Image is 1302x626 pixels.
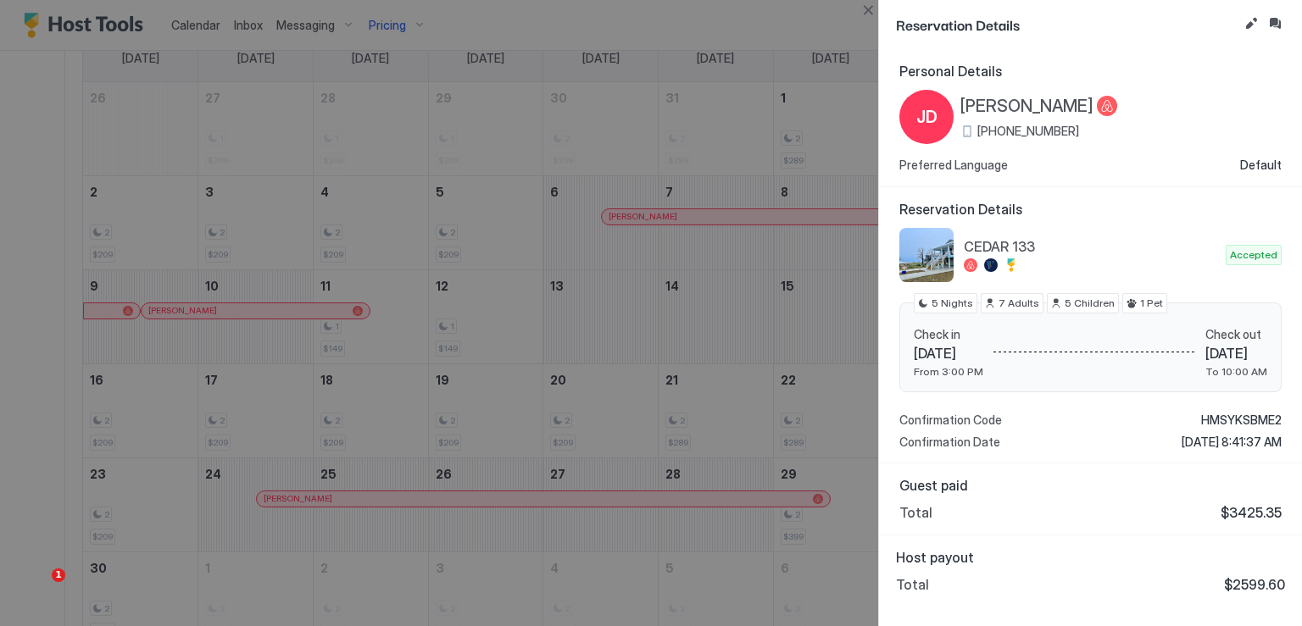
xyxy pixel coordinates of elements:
span: Total [899,504,932,521]
span: 1 Pet [1140,296,1163,311]
span: $2599.60 [1224,576,1285,593]
span: [DATE] [1205,345,1267,362]
span: From 3:00 PM [914,365,983,378]
span: $3425.35 [1221,504,1282,521]
span: Check out [1205,327,1267,342]
iframe: Intercom live chat [17,568,58,609]
span: HMSYKSBME2 [1201,413,1282,428]
span: Host payout [896,549,1285,566]
span: 5 Nights [932,296,973,311]
button: Edit reservation [1241,14,1261,34]
span: Default [1240,158,1282,173]
span: 7 Adults [999,296,1039,311]
span: Accepted [1230,247,1277,263]
span: 1 [52,568,65,582]
span: Confirmation Date [899,435,1000,450]
span: CEDAR 133 [964,238,1219,255]
span: To 10:00 AM [1205,365,1267,378]
span: JD [916,104,938,130]
span: [DATE] [914,345,983,362]
span: [DATE] 8:41:37 AM [1182,435,1282,450]
span: Total [896,576,929,593]
span: Reservation Details [899,201,1282,218]
span: [PHONE_NUMBER] [977,124,1079,139]
button: Inbox [1265,14,1285,34]
span: Preferred Language [899,158,1008,173]
span: Check in [914,327,983,342]
span: Guest paid [899,477,1282,494]
span: Personal Details [899,63,1282,80]
span: [PERSON_NAME] [960,96,1093,117]
span: Reservation Details [896,14,1238,35]
span: 5 Children [1065,296,1115,311]
div: listing image [899,228,954,282]
span: Confirmation Code [899,413,1002,428]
